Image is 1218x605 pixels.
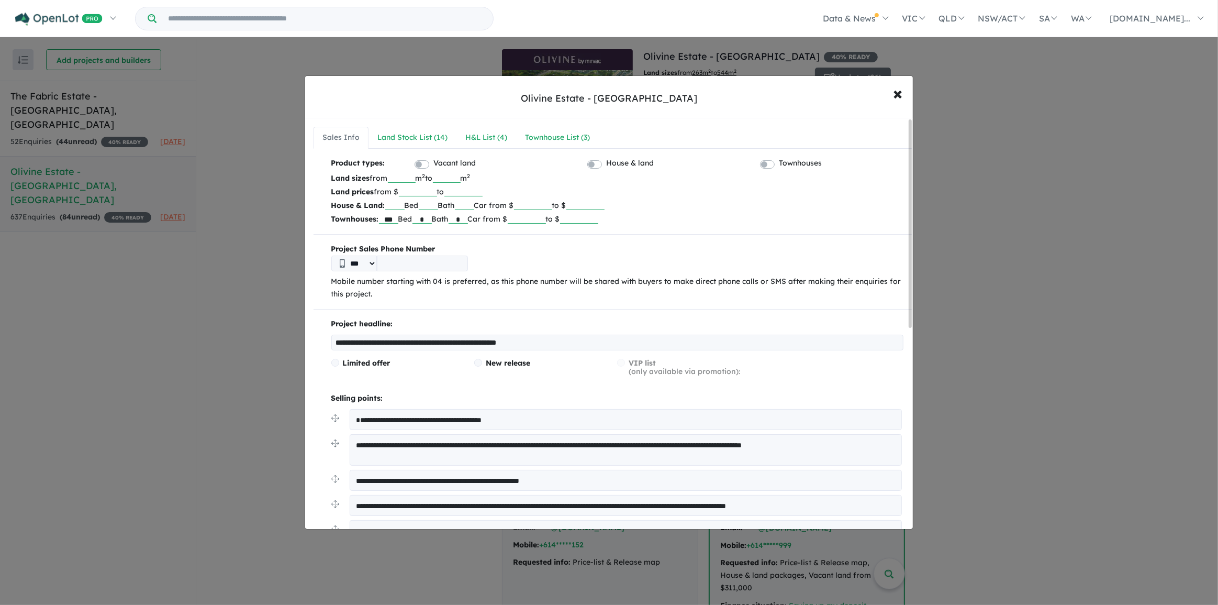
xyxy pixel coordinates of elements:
[331,157,385,171] b: Product types:
[331,201,385,210] b: House & Land:
[606,157,654,170] label: House & land
[1110,13,1190,24] span: [DOMAIN_NAME]...
[331,187,374,196] b: Land prices
[331,392,903,405] p: Selling points:
[331,318,903,331] p: Project headline:
[331,171,903,185] p: from m to m
[343,358,390,368] span: Limited offer
[331,500,339,508] img: drag.svg
[331,199,903,212] p: Bed Bath Car from $ to $
[331,414,339,422] img: drag.svg
[331,173,370,183] b: Land sizes
[331,439,339,447] img: drag.svg
[422,172,426,180] sup: 2
[377,131,448,144] div: Land Stock List ( 14 )
[779,157,822,170] label: Townhouses
[331,525,339,533] img: drag.svg
[465,131,507,144] div: H&L List ( 4 )
[433,157,476,170] label: Vacant land
[331,276,903,301] p: Mobile number starting with 04 is preferred, as this phone number will be shared with buyers to m...
[525,131,590,144] div: Townhouse List ( 3 )
[331,243,903,256] b: Project Sales Phone Number
[486,358,530,368] span: New release
[331,475,339,483] img: drag.svg
[340,259,345,268] img: Phone icon
[331,214,379,224] b: Townhouses:
[331,212,903,226] p: Bed Bath Car from $ to $
[322,131,360,144] div: Sales Info
[159,7,491,30] input: Try estate name, suburb, builder or developer
[893,82,902,104] span: ×
[15,13,103,26] img: Openlot PRO Logo White
[521,92,697,105] div: Olivine Estate - [GEOGRAPHIC_DATA]
[331,185,903,199] p: from $ to
[467,172,471,180] sup: 2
